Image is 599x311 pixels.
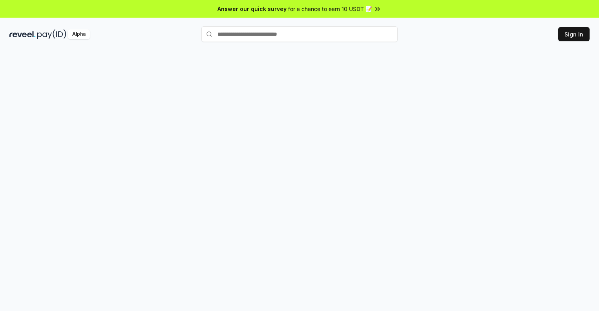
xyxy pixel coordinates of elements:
[558,27,590,41] button: Sign In
[288,5,372,13] span: for a chance to earn 10 USDT 📝
[68,29,90,39] div: Alpha
[9,29,36,39] img: reveel_dark
[37,29,66,39] img: pay_id
[217,5,287,13] span: Answer our quick survey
